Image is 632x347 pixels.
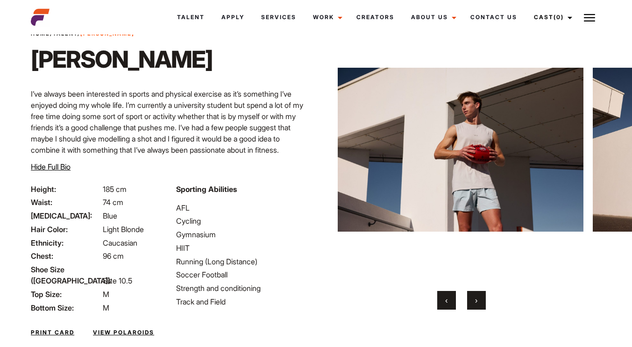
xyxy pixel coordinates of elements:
p: I’ve always been interested in sports and physical exercise as it’s something I’ve enjoyed doing ... [31,88,310,156]
li: Track and Field [176,296,310,307]
span: Blue [103,211,117,220]
span: Shoe Size ([GEOGRAPHIC_DATA]): [31,264,101,286]
li: Gymnasium [176,229,310,240]
button: Hide Full Bio [31,161,71,172]
li: Strength and conditioning [176,283,310,294]
span: 96 cm [103,251,124,261]
span: [MEDICAL_DATA]: [31,210,101,221]
span: (0) [554,14,564,21]
a: Apply [213,5,253,30]
a: Work [305,5,348,30]
span: Caucasian [103,238,137,248]
span: Previous [445,296,447,305]
img: cropped-aefm-brand-fav-22-square.png [31,8,50,27]
span: M [103,303,109,312]
a: Print Card [31,328,74,337]
a: View Polaroids [93,328,154,337]
li: Running (Long Distance) [176,256,310,267]
span: Size 10.5 [103,276,132,285]
span: Hair Color: [31,224,101,235]
span: Waist: [31,197,101,208]
span: 185 cm [103,184,127,194]
span: Bottom Size: [31,302,101,313]
h1: [PERSON_NAME] [31,45,213,73]
strong: Sporting Abilities [176,184,237,194]
img: Burger icon [584,12,595,23]
li: Cycling [176,215,310,227]
a: Cast(0) [525,5,578,30]
span: Chest: [31,250,101,262]
span: Hide Full Bio [31,162,71,171]
span: Top Size: [31,289,101,300]
span: Ethnicity: [31,237,101,248]
li: Soccer Football [176,269,310,280]
a: Talent [169,5,213,30]
span: Next [475,296,477,305]
span: 74 cm [103,198,123,207]
span: Light Blonde [103,225,144,234]
a: Creators [348,5,403,30]
span: Height: [31,184,101,195]
a: Contact Us [462,5,525,30]
span: M [103,290,109,299]
li: HIIT [176,242,310,254]
a: About Us [403,5,462,30]
li: AFL [176,202,310,213]
a: Services [253,5,305,30]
